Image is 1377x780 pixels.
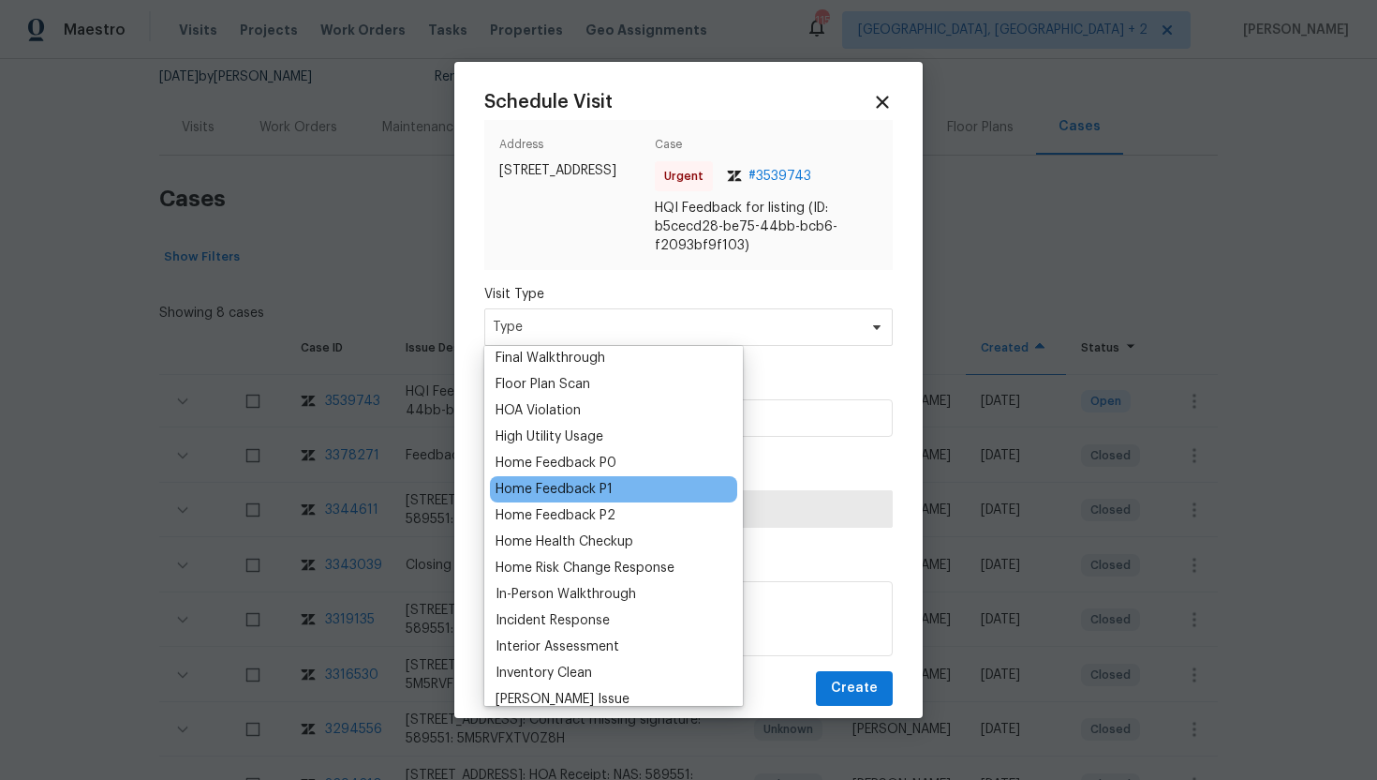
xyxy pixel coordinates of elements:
img: Zendesk Logo Icon [727,171,742,182]
div: Inventory Clean [496,664,592,682]
span: Close [872,92,893,112]
label: Visit Type [484,285,893,304]
div: HOA Violation [496,401,581,420]
span: HQI Feedback for listing (ID: b5cecd28-be75-44bb-bcb6-f2093bf9f103) [655,199,878,255]
div: Home Risk Change Response [496,559,674,577]
div: Incident Response [496,611,610,630]
span: Case [655,135,878,161]
span: Address [499,135,647,161]
div: Home Feedback P2 [496,506,615,525]
div: [PERSON_NAME] Issue [496,690,629,709]
div: In-Person Walkthrough [496,585,636,604]
span: Urgent [664,167,711,186]
div: Final Walkthrough [496,349,605,367]
div: High Utility Usage [496,427,603,446]
button: Create [816,671,893,706]
span: Schedule Visit [484,93,613,112]
span: Create [831,677,878,700]
div: Floor Plan Scan [496,375,590,394]
span: [STREET_ADDRESS] [499,161,647,180]
div: Home Health Checkup [496,532,633,551]
div: Home Feedback P1 [496,480,613,499]
span: Type [493,318,857,337]
span: # 3539743 [748,167,811,186]
div: Interior Assessment [496,637,619,656]
div: Home Feedback P0 [496,454,616,472]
